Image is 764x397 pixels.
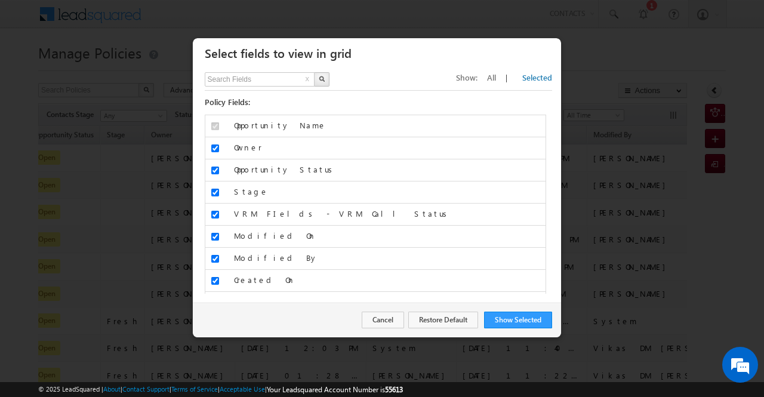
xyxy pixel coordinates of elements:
label: Created On [234,275,545,285]
a: About [103,385,121,393]
a: Contact Support [122,385,170,393]
input: Select/Unselect Column [211,144,219,152]
span: Show: [456,72,478,82]
span: © 2025 LeadSquared | | | | | [38,384,403,395]
span: All [487,72,496,82]
textarea: Type your message and hit 'Enter' [16,110,218,300]
span: 55613 [385,385,403,394]
input: Select/Unselect Column [211,211,219,218]
label: Modified By [234,253,545,263]
input: Select/Unselect Column [211,277,219,285]
img: d_60004797649_company_0_60004797649 [20,63,50,78]
div: Minimize live chat window [196,6,224,35]
a: Terms of Service [171,385,218,393]
input: Select/Unselect Column [211,122,219,130]
span: Your Leadsquared Account Number is [267,385,403,394]
h3: Select fields to view in grid [205,42,557,63]
label: Owner [234,142,545,153]
input: Select/Unselect Column [211,233,219,241]
button: x [304,73,312,87]
input: Select/Unselect Column [211,189,219,196]
label: VRM FIelds - VRM Call Status [234,208,545,219]
a: Acceptable Use [220,385,265,393]
label: Modified On [234,230,545,241]
span: | [506,72,513,82]
button: Restore Default [408,312,478,328]
em: Start Chat [162,309,217,325]
label: Opportunity Status [234,164,545,175]
input: Select/Unselect Column [211,255,219,263]
input: Select/Unselect Column [211,167,219,174]
span: Selected [522,72,552,82]
div: Policy Fields: [205,91,552,115]
button: Show Selected [484,312,552,328]
div: Chat with us now [62,63,201,78]
img: Search [319,76,325,82]
label: Opportunity Name [234,120,545,131]
label: Stage [234,186,545,197]
button: Cancel [362,312,404,328]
